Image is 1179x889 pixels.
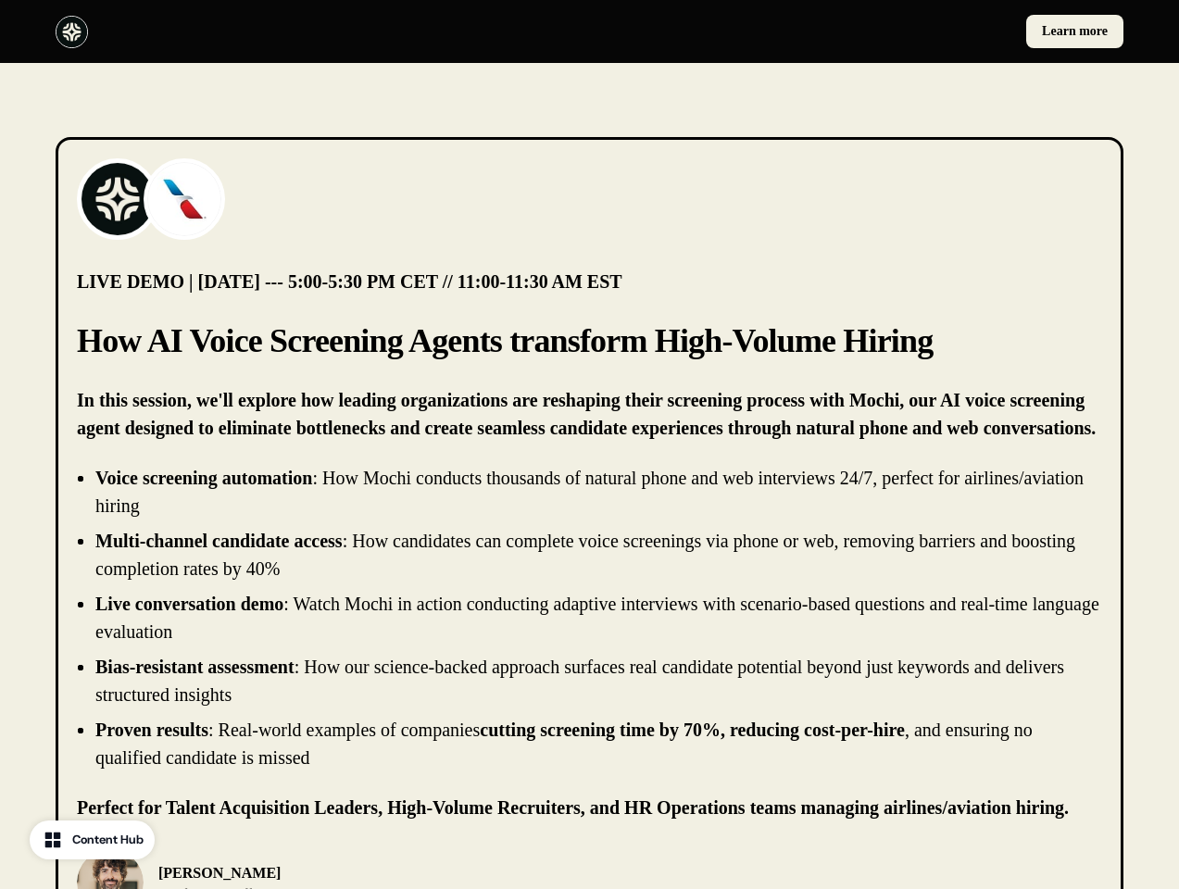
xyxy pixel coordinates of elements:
p: [PERSON_NAME] [158,862,380,884]
p: : How candidates can complete voice screenings via phone or web, removing barriers and boosting c... [95,531,1075,579]
p: : How Mochi conducts thousands of natural phone and web interviews 24/7, perfect for airlines/avi... [95,468,1084,516]
strong: Proven results [95,720,208,740]
button: Content Hub [30,820,155,859]
strong: Live conversation demo [95,594,283,614]
p: : Watch Mochi in action conducting adaptive interviews with scenario-based questions and real-tim... [95,594,1099,642]
p: : How our science-backed approach surfaces real candidate potential beyond just keywords and deli... [95,657,1064,705]
strong: cutting screening time by 70%, reducing cost-per-hire [480,720,905,740]
strong: In this session, we'll explore how leading organizations are reshaping their screening process wi... [77,390,1096,438]
strong: Multi-channel candidate access [95,531,343,551]
strong: Perfect for Talent Acquisition Leaders, High-Volume Recruiters, and HR Operations teams managing ... [77,797,1069,818]
strong: Bias-resistant assessment [95,657,295,677]
div: Content Hub [72,831,144,849]
a: Learn more [1026,15,1123,48]
p: How AI Voice Screening Agents transform High-Volume Hiring [77,318,1102,364]
strong: LIVE DEMO | [DATE] --- 5:00-5:30 PM CET // 11:00-11:30 AM EST [77,271,622,292]
p: : Real-world examples of companies , and ensuring no qualified candidate is missed [95,720,1033,768]
strong: Voice screening automation [95,468,312,488]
